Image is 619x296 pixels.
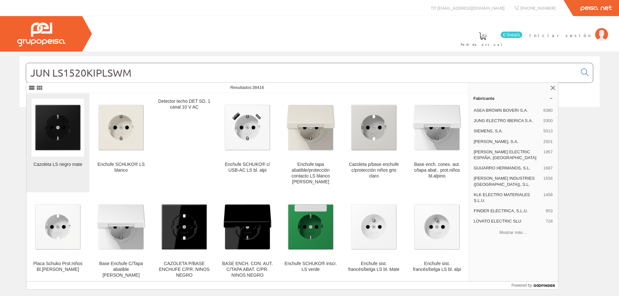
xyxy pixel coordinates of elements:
[348,201,400,253] img: Enchufe sist. francés/belga LS bl. Mate
[543,176,553,187] span: 1556
[32,162,84,167] div: Cazoleta LS negro mate
[95,201,147,253] img: Base Enchufe C/Tapa abatible Blanco Alpino Jung
[411,261,463,272] div: Enchufe sist. francés/belga LS bl. alpi
[474,192,541,204] span: KLK ELECTRO MATERIALES S.L.U.
[26,63,577,82] input: Buscar...
[543,149,553,161] span: 1957
[221,101,274,154] img: Enchufe SCHUKO® c/ USB-AC LS bl. alpi
[158,201,211,253] img: CAZOLETA P/BASE ENCHUFE C/PR. NINOS NEGRO
[32,201,84,253] img: Placa Schuko Prot.niños Bl.alpino Jung
[474,149,541,161] span: [PERSON_NAME] ELECTRIC ESPAÑA, [GEOGRAPHIC_DATA]
[90,93,152,192] a: Enchufe SCHUKO® LS blanco Enchufe SCHUKO® LS blanco
[411,162,463,179] div: Base ench. conex. aut. c/tapa abat.. prot.niños bl.alpino
[90,193,152,286] a: Base Enchufe C/Tapa abatible Blanco Alpino Jung Base Enchufe C/Tapa abatible [PERSON_NAME]
[474,118,541,124] span: JUNG ELECTRO IBERICA S.A.
[512,282,532,288] span: Powered by
[279,193,342,286] a: Enchufe SCHUKO® inscr. LS verde Enchufe SCHUKO® inscr. LS verde
[216,193,279,286] a: BASE ENCH. CON. AUT. C/TAPA ABAT. C/PR. NINOS NEGRO BASE ENCH. CON. AUT. C/TAPA ABAT. C/PR. NINOS...
[284,162,337,185] div: Enchufe tapa abatible/protección contacto LS blanco [PERSON_NAME]
[348,162,400,179] div: Cazoleta p/base enchufe c/protección niños gris claro
[474,139,541,145] span: [PERSON_NAME], S.A.
[153,93,216,192] a: Detector techo DET SD. 1 canal 10 V AC
[520,5,555,11] span: [PHONE_NUMBER]
[284,101,337,154] img: Enchufe tapa abatible/protección contacto LS blanco marfil
[26,93,89,192] a: Cazoleta LS negro mate Cazoleta LS negro mate
[230,85,264,90] span: Resultados:
[545,208,553,214] span: 953
[543,108,553,113] span: 6380
[406,93,468,192] a: Base ench. conex. aut. c/tapa abat.. prot.niños bl.alpino Base ench. conex. aut. c/tapa abat.. pr...
[411,101,463,154] img: Base ench. conex. aut. c/tapa abat.. prot.niños bl.alpino
[342,93,405,192] a: Cazoleta p/base enchufe c/protección niños gris claro Cazoleta p/base enchufe c/protección niños ...
[221,162,274,173] div: Enchufe SCHUKO® c/ USB-AC LS bl. alpi
[284,201,337,253] img: Enchufe SCHUKO® inscr. LS verde
[411,201,463,253] img: Enchufe sist. francés/belga LS bl. alpi
[529,32,592,38] span: Iniciar sesión
[348,101,400,154] img: Cazoleta p/base enchufe c/protección niños gris claro
[32,101,84,154] img: Cazoleta LS negro mate
[252,85,264,90] span: 38416
[158,261,211,278] div: CAZOLETA P/BASE ENCHUFE C/PR. NINOS NEGRO
[501,32,522,38] span: 0 línea/s
[95,162,147,173] div: Enchufe SCHUKO® LS blanco
[545,218,553,224] span: 728
[543,165,553,171] span: 1687
[95,261,147,278] div: Base Enchufe C/Tapa abatible [PERSON_NAME]
[474,128,541,134] span: SIEMENS, S.A.
[406,193,468,286] a: Enchufe sist. francés/belga LS bl. alpi Enchufe sist. francés/belga LS bl. alpi
[348,261,400,272] div: Enchufe sist. francés/belga LS bl. Mate
[437,5,505,11] span: [EMAIL_ADDRESS][DOMAIN_NAME]
[474,218,543,224] span: LOVATO ELECTRIC SLU
[26,193,89,286] a: Placa Schuko Prot.niños Bl.alpino Jung Placa Schuko Prot.niños Bl.[PERSON_NAME]
[474,165,541,171] span: GUIJARRO HERMANOS, S.L.
[153,193,216,286] a: CAZOLETA P/BASE ENCHUFE C/PR. NINOS NEGRO CAZOLETA P/BASE ENCHUFE C/PR. NINOS NEGRO
[474,208,543,214] span: FINDER ELECTRICA, S.L.U.
[512,282,558,289] a: Powered by
[474,176,541,187] span: [PERSON_NAME] INDUSTRIES ([GEOGRAPHIC_DATA]), S.L.
[471,227,555,238] button: Mostrar más…
[221,261,274,278] div: BASE ENCH. CON. AUT. C/TAPA ABAT. C/PR. NINOS NEGRO
[342,193,405,286] a: Enchufe sist. francés/belga LS bl. Mate Enchufe sist. francés/belga LS bl. Mate
[468,93,558,103] a: Fabricante
[32,261,84,272] div: Placa Schuko Prot.niños Bl.[PERSON_NAME]
[543,118,553,124] span: 5300
[543,192,553,204] span: 1458
[95,101,147,154] img: Enchufe SCHUKO® LS blanco
[221,201,274,253] img: BASE ENCH. CON. AUT. C/TAPA ABAT. C/PR. NINOS NEGRO
[474,108,541,113] span: ASEA BROWN BOVERI S.A.
[216,93,279,192] a: Enchufe SCHUKO® c/ USB-AC LS bl. alpi Enchufe SCHUKO® c/ USB-AC LS bl. alpi
[543,128,553,134] span: 5013
[158,99,211,110] div: Detector techo DET SD. 1 canal 10 V AC
[529,27,608,33] a: Iniciar sesión
[284,261,337,272] div: Enchufe SCHUKO® inscr. LS verde
[279,93,342,192] a: Enchufe tapa abatible/protección contacto LS blanco marfil Enchufe tapa abatible/protección conta...
[543,139,553,145] span: 2501
[461,41,505,48] span: Pedido actual
[19,115,600,120] div: © Grupo Peisa
[17,23,65,46] img: Grupo Peisa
